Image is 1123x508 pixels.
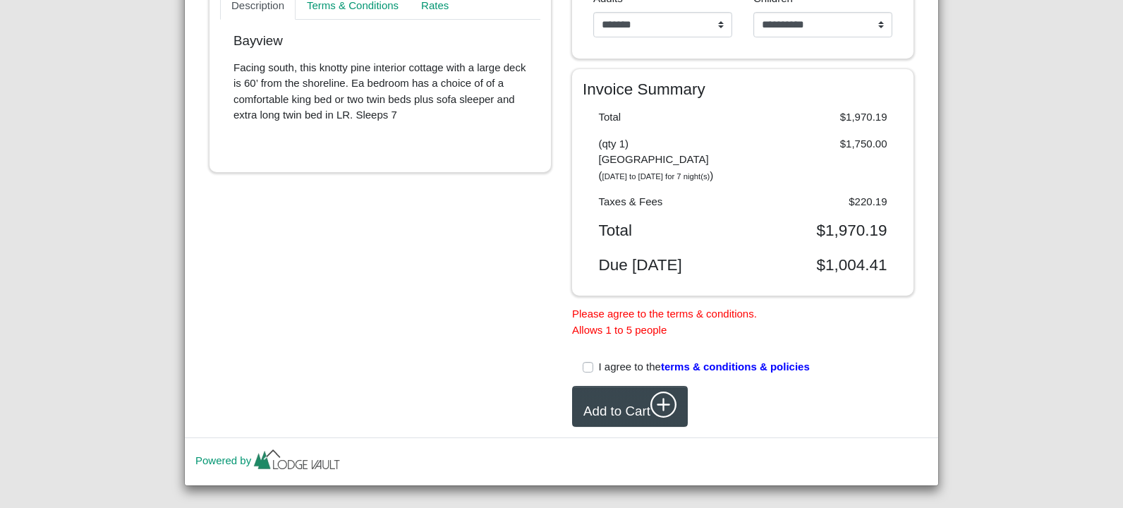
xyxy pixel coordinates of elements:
img: lv-small.ca335149.png [251,446,343,477]
a: Powered by [195,454,343,466]
div: $1,750.00 [743,136,898,184]
span: terms & conditions & policies [661,361,810,373]
div: $1,004.41 [743,255,898,274]
svg: plus circle [650,392,677,418]
p: Bayview [233,33,527,49]
div: $1,970.19 [743,221,898,240]
label: I agree to the [599,359,810,375]
button: Add to Cartplus circle [572,386,688,428]
li: Allows 1 to 5 people [572,322,913,339]
div: Total [588,109,743,126]
li: Please agree to the terms & conditions. [572,306,913,322]
p: Facing south, this knotty pine interior cottage with a large deck is 60’ from the shoreline. Ea b... [233,60,527,123]
div: Total [588,221,743,240]
div: Taxes & Fees [588,194,743,210]
div: Due [DATE] [588,255,743,274]
i: [DATE] to [DATE] for 7 night(s) [602,172,710,181]
h4: Invoice Summary [583,80,903,99]
div: $220.19 [743,194,898,210]
div: (qty 1) [GEOGRAPHIC_DATA] ( ) [588,136,743,184]
div: $1,970.19 [743,109,898,126]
